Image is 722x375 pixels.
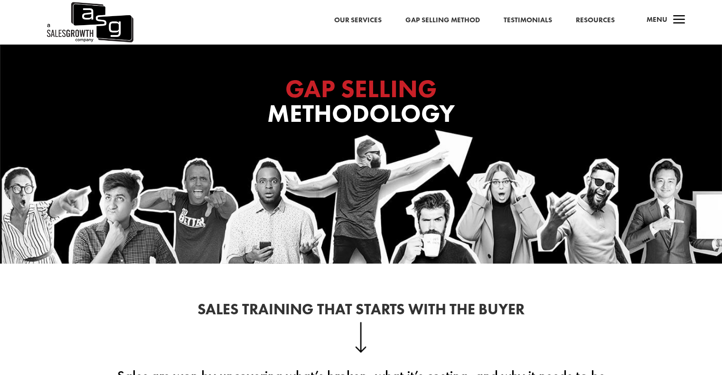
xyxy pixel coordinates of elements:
a: Our Services [334,14,382,27]
h1: Methodology [171,76,551,131]
span: Menu [647,15,667,24]
a: Testimonials [504,14,552,27]
span: a [670,11,689,30]
h2: Sales Training That Starts With the Buyer [105,302,618,322]
a: Gap Selling Method [405,14,480,27]
span: GAP SELLING [285,73,437,105]
a: Resources [576,14,615,27]
img: down-arrow [355,322,367,352]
